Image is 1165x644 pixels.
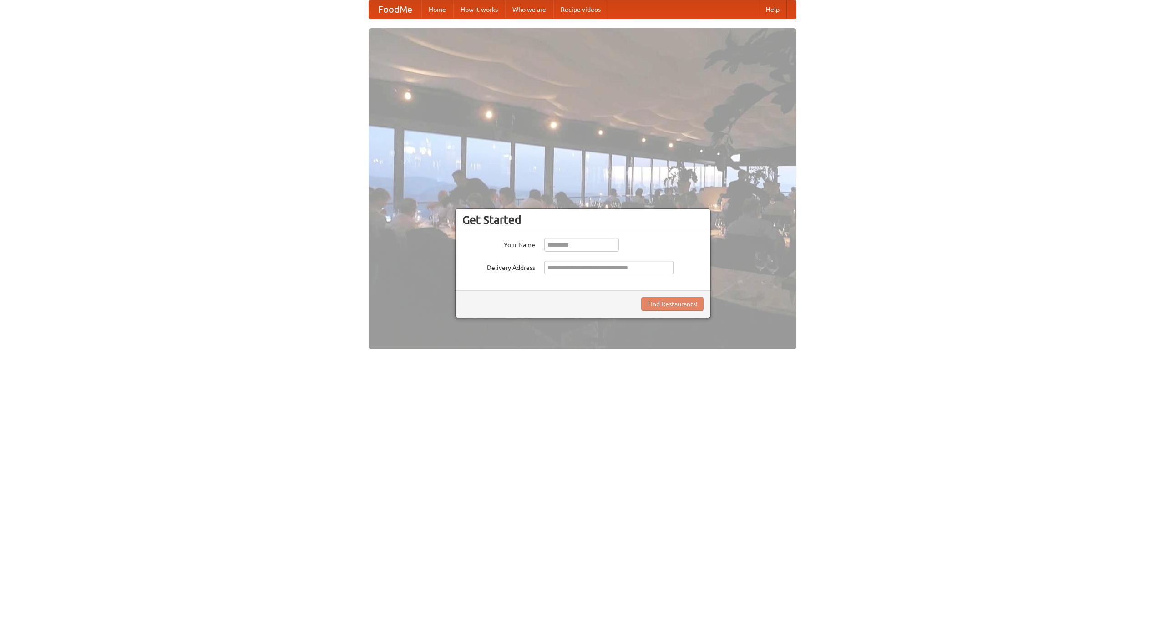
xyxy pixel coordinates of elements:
button: Find Restaurants! [641,297,704,311]
a: Help [759,0,787,19]
a: Recipe videos [553,0,608,19]
h3: Get Started [462,213,704,227]
a: Who we are [505,0,553,19]
a: How it works [453,0,505,19]
a: Home [421,0,453,19]
label: Delivery Address [462,261,535,272]
label: Your Name [462,238,535,249]
a: FoodMe [369,0,421,19]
